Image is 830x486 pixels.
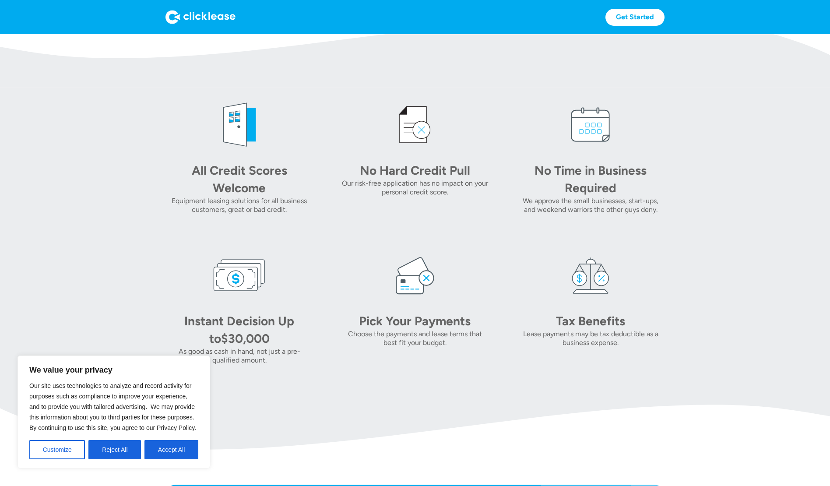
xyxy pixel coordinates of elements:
[29,440,85,459] button: Customize
[221,331,270,346] div: $30,000
[165,347,313,365] div: As good as cash in hand, not just a pre-qualified amount.
[184,313,294,346] div: Instant Decision Up to
[517,330,665,347] div: Lease payments may be tax deductible as a business expense.
[517,197,665,214] div: We approve the small businesses, start-ups, and weekend warriors the other guys deny.
[165,10,236,24] img: Logo
[389,249,441,302] img: card icon
[341,179,489,197] div: Our risk-free application has no impact on your personal credit score.
[564,99,617,151] img: calendar icon
[144,440,198,459] button: Accept All
[529,312,652,330] div: Tax Benefits
[18,356,210,468] div: We value your privacy
[354,312,476,330] div: Pick Your Payments
[213,99,266,151] img: welcome icon
[529,162,652,197] div: No Time in Business Required
[564,249,617,302] img: tax icon
[29,365,198,375] p: We value your privacy
[389,99,441,151] img: credit icon
[354,162,476,179] div: No Hard Credit Pull
[605,9,665,26] a: Get Started
[88,440,141,459] button: Reject All
[178,162,301,197] div: All Credit Scores Welcome
[341,330,489,347] div: Choose the payments and lease terms that best fit your budget.
[29,382,196,431] span: Our site uses technologies to analyze and record activity for purposes such as compliance to impr...
[213,249,266,302] img: money icon
[165,197,313,214] div: Equipment leasing solutions for all business customers, great or bad credit.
